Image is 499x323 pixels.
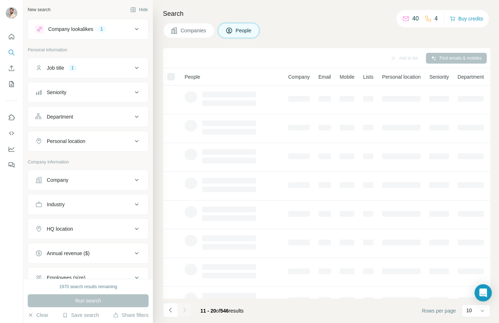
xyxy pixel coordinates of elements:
[47,225,73,232] div: HQ location
[47,176,68,184] div: Company
[6,127,17,140] button: Use Surfe API
[318,73,331,80] span: Email
[200,308,216,314] span: 11 - 20
[28,312,48,319] button: Clear
[475,284,492,301] div: Open Intercom Messenger
[113,312,149,319] button: Share filters
[59,283,117,290] div: 1970 search results remaining
[6,7,17,19] img: Avatar
[363,73,373,80] span: Lists
[6,78,17,91] button: My lists
[412,14,419,23] p: 40
[466,307,472,314] p: 10
[6,111,17,124] button: Use Surfe on LinkedIn
[47,274,85,281] div: Employees (size)
[236,27,252,34] span: People
[47,113,73,120] div: Department
[450,14,483,24] button: Buy credits
[97,26,106,32] div: 1
[181,27,207,34] span: Companies
[47,64,64,71] div: Job title
[216,308,221,314] span: of
[429,73,449,80] span: Seniority
[28,108,148,125] button: Department
[185,73,200,80] span: People
[200,308,244,314] span: results
[28,47,149,53] p: Personal information
[288,73,310,80] span: Company
[47,89,66,96] div: Seniority
[220,308,228,314] span: 546
[163,9,490,19] h4: Search
[28,196,148,213] button: Industry
[28,159,149,165] p: Company information
[28,269,148,286] button: Employees (size)
[47,138,85,145] div: Personal location
[6,143,17,156] button: Dashboard
[68,65,77,71] div: 1
[6,62,17,75] button: Enrich CSV
[458,73,484,80] span: Department
[28,84,148,101] button: Seniority
[6,158,17,171] button: Feedback
[6,46,17,59] button: Search
[435,14,438,23] p: 4
[28,133,148,150] button: Personal location
[28,59,148,77] button: Job title1
[28,6,50,13] div: New search
[47,201,65,208] div: Industry
[340,73,354,80] span: Mobile
[28,245,148,262] button: Annual revenue ($)
[382,73,421,80] span: Personal location
[28,220,148,237] button: HQ location
[28,20,148,38] button: Company lookalikes1
[28,171,148,189] button: Company
[6,30,17,43] button: Quick start
[62,312,99,319] button: Save search
[48,26,93,33] div: Company lookalikes
[125,4,153,15] button: Hide
[163,303,177,317] button: Navigate to previous page
[422,307,456,314] span: Rows per page
[47,250,90,257] div: Annual revenue ($)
